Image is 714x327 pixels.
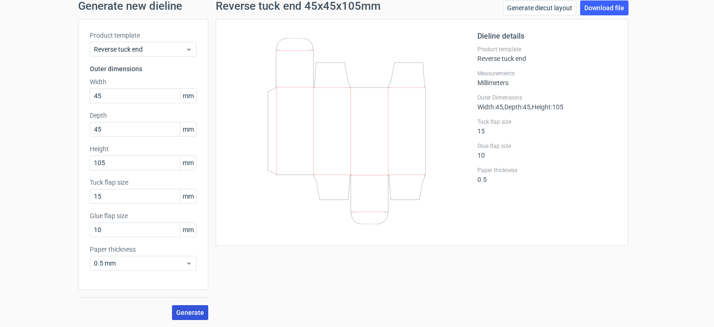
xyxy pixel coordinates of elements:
[503,0,576,15] a: Generate diecut layout
[477,103,503,111] span: Width : 45
[180,223,196,237] span: mm
[477,46,617,62] div: Reverse tuck end
[477,167,617,183] div: 0.5
[180,122,196,136] span: mm
[180,156,196,170] span: mm
[180,189,196,203] span: mm
[477,46,617,53] label: Product template
[90,211,197,220] label: Glue flap size
[530,103,563,111] span: , Height : 105
[477,118,617,135] div: 15
[477,167,617,174] label: Paper thickness
[477,142,617,150] label: Glue flap size
[176,309,204,316] span: Generate
[90,111,197,120] label: Depth
[477,70,617,87] div: Millimeters
[94,259,185,268] span: 0.5 mm
[580,0,628,15] a: Download file
[90,77,197,87] label: Width
[180,89,196,103] span: mm
[477,70,617,77] label: Measurements
[90,178,197,187] label: Tuck flap size
[477,31,617,42] h2: Dieline details
[477,142,617,159] div: 10
[477,118,617,126] label: Tuck flap size
[503,103,530,111] span: , Depth : 45
[90,144,197,153] label: Height
[477,94,617,101] label: Outer Dimensions
[94,45,185,54] span: Reverse tuck end
[90,245,197,254] label: Paper thickness
[90,31,197,40] label: Product template
[78,0,636,12] h1: Generate new dieline
[216,0,381,12] h1: Reverse tuck end 45x45x105mm
[90,64,197,73] h3: Outer dimensions
[172,305,208,320] button: Generate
